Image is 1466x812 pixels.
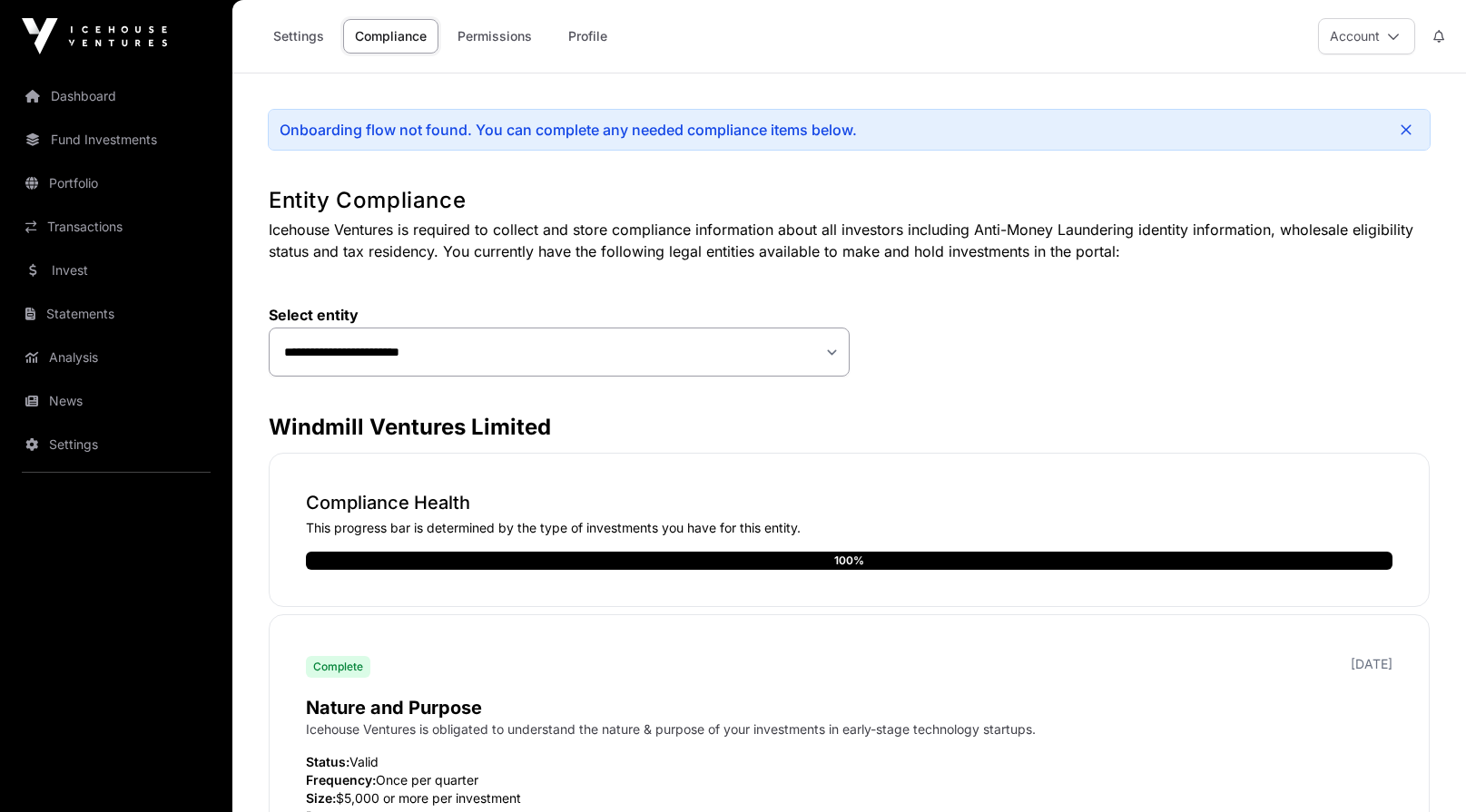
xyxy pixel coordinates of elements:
[313,660,363,674] span: Complete
[269,186,1430,215] h1: Entity Compliance
[306,720,1392,739] p: Icehouse Ventures is obligated to understand the nature & purpose of your investments in early-st...
[834,552,864,570] div: 100%
[22,18,167,54] img: Icehouse Ventures Logo
[446,19,544,54] a: Permissions
[306,753,1392,771] p: Valid
[306,772,376,788] span: Frequency:
[306,771,1392,789] p: Once per quarter
[261,19,336,54] a: Settings
[306,789,1392,807] p: $5,000 or more per investment
[280,121,857,139] div: Onboarding flow not found. You can complete any needed compliance items below.
[1351,655,1392,673] p: [DATE]
[1393,117,1419,142] button: Close
[343,19,438,54] a: Compliance
[306,695,1392,720] p: Nature and Purpose
[1318,18,1415,54] button: Account
[15,163,218,203] a: Portfolio
[1375,725,1466,812] iframe: Chat Widget
[306,790,336,806] span: Size:
[15,76,218,116] a: Dashboard
[15,425,218,465] a: Settings
[306,490,1392,515] p: Compliance Health
[15,250,218,290] a: Invest
[306,754,349,769] span: Status:
[306,519,1392,537] p: This progress bar is determined by the type of investments you have for this entity.
[15,381,218,421] a: News
[15,207,218,247] a: Transactions
[269,219,1430,262] p: Icehouse Ventures is required to collect and store compliance information about all investors inc...
[15,120,218,160] a: Fund Investments
[15,294,218,334] a: Statements
[269,413,1430,442] h3: Windmill Ventures Limited
[551,19,624,54] a: Profile
[269,306,850,324] label: Select entity
[15,338,218,377] a: Analysis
